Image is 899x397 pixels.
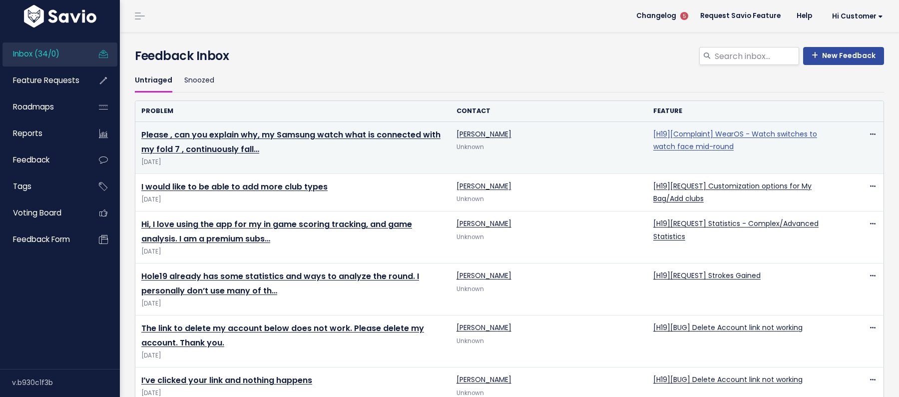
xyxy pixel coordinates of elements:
[141,322,424,348] a: The link to delete my account below does not work. Please delete my account. Thank you.
[141,194,445,205] span: [DATE]
[820,8,891,24] a: Hi Customer
[653,374,803,384] a: [H19][BUG] Delete Account link not working
[141,270,419,296] a: Hole19 already has some statistics and ways to analyze the round. I personally don’t use many of th…
[13,75,79,85] span: Feature Requests
[135,101,450,121] th: Problem
[141,374,312,386] a: I’ve clicked your link and nothing happens
[2,42,83,65] a: Inbox (34/0)
[2,69,83,92] a: Feature Requests
[135,47,884,65] h4: Feedback Inbox
[636,12,676,19] span: Changelog
[141,298,445,309] span: [DATE]
[13,154,49,165] span: Feedback
[141,129,441,155] a: Please , can you explain why, my Samsung watch what is connected with my fold 7 , continuously fall…
[653,181,812,203] a: [H19][REQUEST] Customization options for My Bag/Add clubs
[653,129,817,151] a: [H19][Complaint] WearOS - Watch switches to watch face mid-round
[2,175,83,198] a: Tags
[13,181,31,191] span: Tags
[141,246,445,257] span: [DATE]
[13,128,42,138] span: Reports
[456,181,511,191] a: [PERSON_NAME]
[135,69,884,92] ul: Filter feature requests
[714,47,799,65] input: Search inbox...
[2,122,83,145] a: Reports
[135,69,172,92] a: Untriaged
[2,201,83,224] a: Voting Board
[141,350,445,361] span: [DATE]
[141,157,445,167] span: [DATE]
[141,218,412,244] a: Hi, I love using the app for my in game scoring tracking, and game analysis. I am a premium subs…
[803,47,884,65] a: New Feedback
[13,48,59,59] span: Inbox (34/0)
[456,129,511,139] a: [PERSON_NAME]
[141,181,328,192] a: I would like to be able to add more club types
[13,207,61,218] span: Voting Board
[456,337,484,345] span: Unknown
[456,195,484,203] span: Unknown
[2,95,83,118] a: Roadmaps
[450,101,647,121] th: Contact
[2,228,83,251] a: Feedback form
[456,322,511,332] a: [PERSON_NAME]
[2,148,83,171] a: Feedback
[653,322,803,332] a: [H19][BUG] Delete Account link not working
[789,8,820,23] a: Help
[456,285,484,293] span: Unknown
[456,374,511,384] a: [PERSON_NAME]
[647,101,844,121] th: Feature
[456,143,484,151] span: Unknown
[184,69,214,92] a: Snoozed
[692,8,789,23] a: Request Savio Feature
[456,218,511,228] a: [PERSON_NAME]
[456,389,484,397] span: Unknown
[13,101,54,112] span: Roadmaps
[653,270,761,280] a: [H19][REQUEST] Strokes Gained
[832,12,883,20] span: Hi Customer
[13,234,70,244] span: Feedback form
[12,369,120,395] div: v.b930c1f3b
[21,5,99,27] img: logo-white.9d6f32f41409.svg
[653,218,819,241] a: [H19][REQUEST] Statistics - Complex/Advanced Statistics
[456,233,484,241] span: Unknown
[456,270,511,280] a: [PERSON_NAME]
[680,12,688,20] span: 5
